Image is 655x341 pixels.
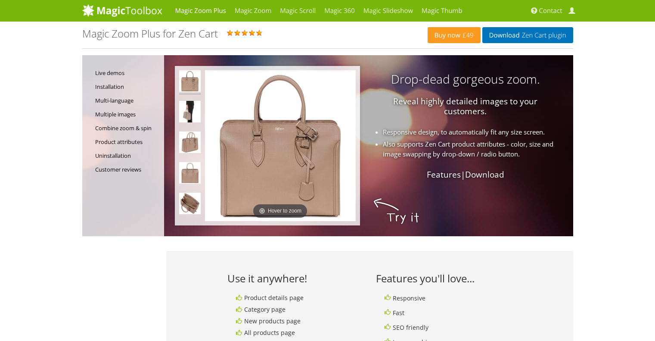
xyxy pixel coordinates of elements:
[482,27,573,43] a: DownloadZen Cart plugin
[95,107,160,121] a: Multiple images
[164,97,556,116] p: Reveal highly detailed images to your customers.
[460,32,474,39] span: £49
[385,307,552,318] li: Fast
[164,72,556,86] h3: Drop-dead gorgeous zoom.
[95,121,160,135] a: Combine zoom & spin
[95,94,160,107] a: Multi-language
[82,4,162,17] img: MagicToolbox.com - Image tools for your website
[376,273,552,284] h3: Features you'll love...
[189,139,564,159] li: Also supports Zen Cart product attributes - color, size and image swapping by drop-down / radio b...
[236,293,361,303] li: Product details page
[428,27,481,43] a: Buy now£49
[82,28,428,42] div: Rating: 5.0 ( )
[95,149,160,163] a: Uninstallation
[385,293,552,303] li: Responsive
[236,304,361,314] li: Category page
[539,6,562,15] span: Contact
[465,169,504,180] a: Download
[236,328,361,338] li: All products page
[95,163,160,176] a: Customer reviews
[95,135,160,149] a: Product attributes
[520,32,566,39] span: Zen Cart plugin
[227,273,363,284] h3: Use it anywhere!
[385,322,552,332] li: SEO friendly
[95,66,160,80] a: Live demos
[189,127,564,137] li: Responsive design, to automatically fit any size screen.
[236,316,361,326] li: New products page
[427,169,461,180] a: Features
[164,170,556,180] p: |
[205,70,356,221] a: Hover to zoom
[82,28,218,39] h1: Magic Zoom Plus for Zen Cart
[95,80,160,94] a: Installation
